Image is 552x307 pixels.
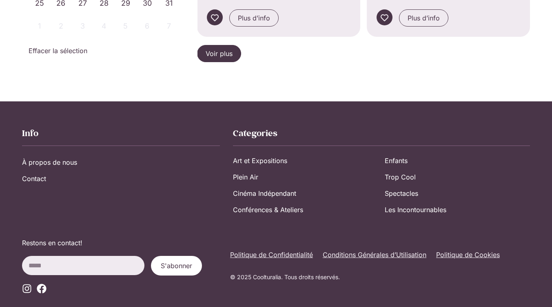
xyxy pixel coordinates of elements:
span: Septembre 4, 2025 [93,16,115,36]
nav: Menu [230,250,530,260]
a: Plus d’info [399,9,448,27]
a: Trop Cool [385,169,530,185]
a: À propos de nous [22,154,220,170]
button: S'abonner [151,256,202,276]
h2: Categories [233,128,530,139]
span: Septembre 5, 2025 [115,16,137,36]
span: Septembre 3, 2025 [72,16,93,36]
a: Conditions Générales d’Utilisation [323,250,426,260]
div: Restons en contact! [22,238,222,248]
span: Voir plus [206,49,233,58]
a: Effacer la sélection [29,46,87,56]
a: Politique de Confidentialité [230,250,313,260]
a: Spectacles [385,185,530,202]
span: S'abonner [161,261,192,271]
span: Septembre 2, 2025 [50,16,72,36]
form: New Form [22,256,202,276]
h2: Info [22,128,220,139]
span: Septembre 1, 2025 [29,16,50,36]
a: Voir plus [197,45,241,62]
a: Plus d’info [229,9,279,27]
span: Plus d’info [238,13,270,23]
a: Les Incontournables [385,202,530,218]
a: Art et Expositions [233,152,378,169]
a: Plein Air [233,169,378,185]
span: Septembre 7, 2025 [158,16,180,36]
nav: Menu [233,152,530,218]
a: Politique de Cookies [436,250,500,260]
span: Plus d’info [408,13,440,23]
a: Conférences & Ateliers [233,202,378,218]
a: Contact [22,170,220,187]
a: Cinéma Indépendant [233,185,378,202]
div: © 2025 Coolturalia. Tous droits réservés. [230,273,530,281]
a: Enfants [385,152,530,169]
nav: Menu [22,154,220,187]
span: Septembre 6, 2025 [136,16,158,36]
